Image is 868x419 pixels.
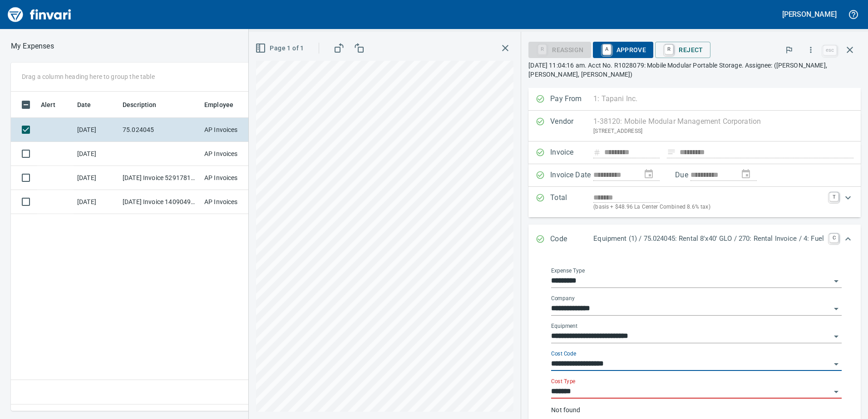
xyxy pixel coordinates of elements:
td: [DATE] [74,142,119,166]
div: Expand [528,187,861,217]
span: Description [123,99,157,110]
span: Alert [41,99,67,110]
label: Expense Type [551,268,585,273]
td: [DATE] [74,190,119,214]
button: Open [830,275,843,287]
span: Employee [204,99,233,110]
p: (basis + $48.96 La Center Combined 8.6% tax) [593,203,824,212]
div: Expand [528,224,861,254]
td: 75.024045 [119,118,201,142]
td: [DATE] [74,166,119,190]
label: Company [551,296,575,301]
button: [PERSON_NAME] [780,7,839,21]
label: Cost Code [551,351,576,356]
p: Total [550,192,593,212]
a: A [602,44,611,54]
span: Employee [204,99,245,110]
span: Description [123,99,168,110]
button: Open [830,385,843,398]
a: R [665,44,673,54]
p: Drag a column heading here to group the table [22,72,155,81]
img: Finvari [5,4,74,25]
td: [DATE] Invoice 140904900050925 from City Of [GEOGRAPHIC_DATA] (1-10175) [119,190,201,214]
td: [DATE] [74,118,119,142]
label: Equipment [551,323,577,329]
button: Open [830,358,843,370]
td: AP Invoices [201,142,269,166]
a: C [829,234,838,243]
p: My Expenses [11,41,54,52]
span: Page 1 of 1 [257,43,304,54]
p: [DATE] 11:04:16 am. Acct No. R1028079: Mobile Modular Portable Storage. Assignee: ([PERSON_NAME],... [528,61,861,79]
span: Reject [662,42,703,58]
p: Not found [551,405,842,414]
span: Alert [41,99,55,110]
button: RReject [655,42,710,58]
nav: breadcrumb [11,41,54,52]
button: Page 1 of 1 [253,40,307,57]
button: Open [830,302,843,315]
button: Open [830,330,843,343]
a: T [829,192,838,201]
span: Date [77,99,91,110]
span: Approve [600,42,646,58]
span: Close invoice [821,39,861,61]
td: [DATE] Invoice 5291781444 from Vestis (1-10070) [119,166,201,190]
button: More [801,40,821,60]
button: AApprove [593,42,654,58]
div: Reassign [528,45,591,53]
td: AP Invoices [201,118,269,142]
button: Flag [779,40,799,60]
p: Equipment (1) / 75.024045: Rental 8'x40' GLO / 270: Rental Invoice / 4: Fuel [593,234,824,244]
p: Code [550,234,593,245]
span: Date [77,99,103,110]
td: AP Invoices [201,166,269,190]
h5: [PERSON_NAME] [782,10,837,19]
td: AP Invoices [201,190,269,214]
label: Cost Type [551,379,576,384]
a: esc [823,45,837,55]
